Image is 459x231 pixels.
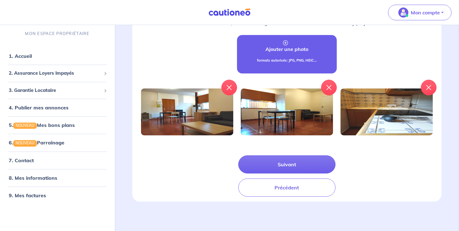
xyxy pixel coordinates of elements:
a: 4. Publier mes annonces [9,104,68,111]
a: 6.NOUVEAUParrainage [9,139,64,146]
div: 5.NOUVEAUMes bons plans [3,119,112,131]
div: 7. Contact [3,154,112,166]
img: Salon 2.jpg [241,88,333,135]
a: 7. Contact [9,157,34,163]
p: Mon compte [411,9,440,16]
a: 9. Mes factures [9,192,46,198]
div: 9. Mes factures [3,189,112,201]
p: MON ESPACE PROPRIÉTAIRE [25,31,89,37]
a: 1. Accueil [9,53,32,59]
button: Précédent [238,178,335,197]
img: illu_account_valid_menu.svg [398,8,408,18]
img: Salon 1.jpg [141,88,233,135]
a: 5.NOUVEAUMes bons plans [9,122,75,128]
img: Cautioneo [206,8,253,16]
div: 8. Mes informations [3,171,112,184]
div: 6.NOUVEAUParrainage [3,136,112,149]
button: illu_account_valid_menu.svgMon compte [388,5,451,20]
div: 3. Garantie Locataire [3,84,112,97]
div: 4. Publier mes annonces [3,101,112,114]
a: 8. Mes informations [9,174,57,181]
img: Cuisine 1.jpg [340,88,433,135]
div: 1. Accueil [3,50,112,62]
span: 2. Assurance Loyers Impayés [9,70,101,77]
p: formats autorisés: JPG, PNG, HEIC... [257,58,317,63]
span: 3. Garantie Locataire [9,87,101,94]
a: Ajouter une photoformats autorisés: JPG, PNG, HEIC... [237,35,337,73]
div: 2. Assurance Loyers Impayés [3,67,112,79]
p: Ajouter une photo [265,45,308,53]
button: Suivant [238,155,335,173]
